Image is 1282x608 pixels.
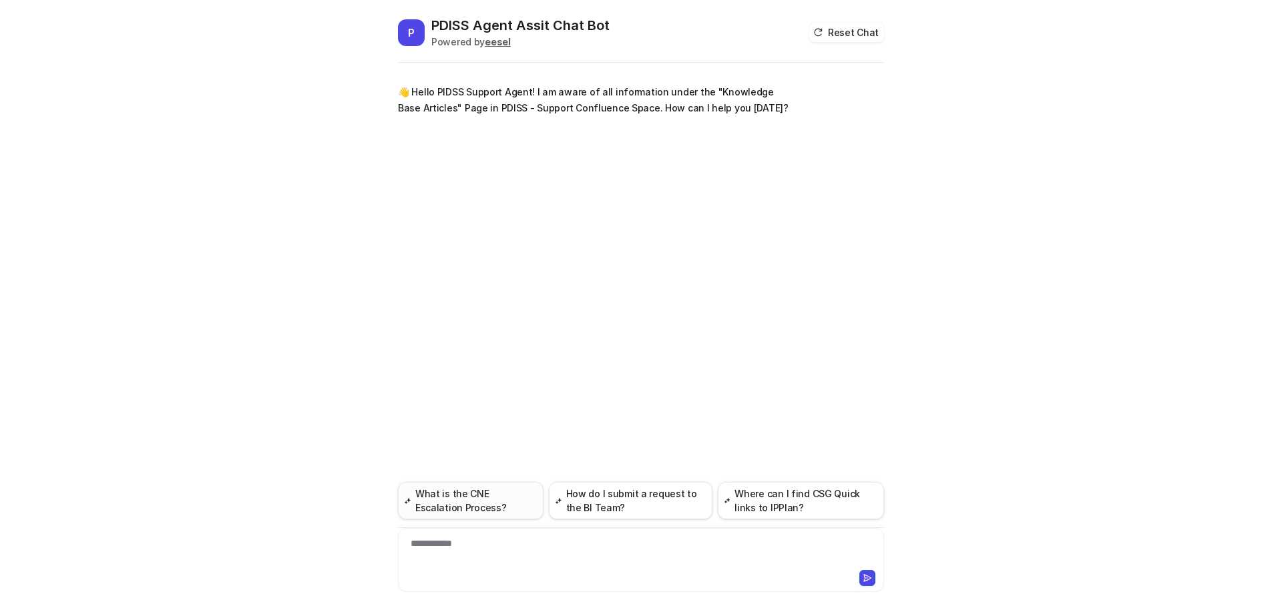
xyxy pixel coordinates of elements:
button: What is the CNE Escalation Process? [398,482,544,519]
div: Powered by [431,35,610,49]
h2: PDISS Agent Assit Chat Bot [431,16,610,35]
button: Where can I find CSG Quick links to IPPlan? [718,482,884,519]
button: How do I submit a request to the BI Team? [549,482,712,519]
b: eesel [485,36,511,47]
span: P [398,19,425,46]
button: Reset Chat [809,23,884,42]
p: 👋 Hello PIDSS Support Agent! I am aware of all information under the "Knowledge Base Articles" Pa... [398,84,789,116]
